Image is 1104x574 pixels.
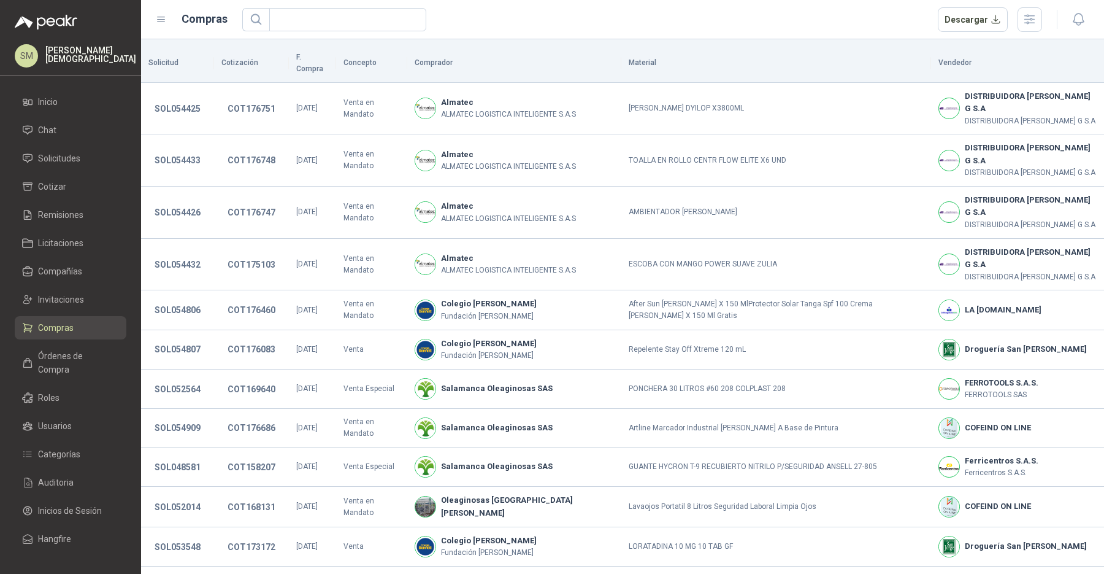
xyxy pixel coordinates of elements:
span: Solicitudes [38,152,80,165]
td: Venta en Mandato [336,409,407,448]
button: SOL054432 [148,254,207,276]
span: [DATE] [296,156,318,165]
button: COT176083 [221,338,282,360]
button: COT168131 [221,496,282,518]
a: Compras [15,316,126,339]
b: Almatec [441,200,576,212]
span: Remisiones [38,208,83,222]
p: Fundación [PERSON_NAME] [441,311,537,322]
p: DISTRIBUIDORA [PERSON_NAME] G S.A [965,167,1097,179]
b: DISTRIBUIDORA [PERSON_NAME] G S.A [965,90,1097,115]
a: Usuarios [15,414,126,438]
span: Hangfire [38,532,71,546]
img: Company Logo [939,339,959,360]
button: COT176748 [221,149,282,171]
span: Categorías [38,448,80,461]
td: Venta en Mandato [336,290,407,330]
span: [DATE] [296,260,318,268]
b: LA [DOMAIN_NAME] [965,304,1041,316]
b: DISTRIBUIDORA [PERSON_NAME] G S.A [965,142,1097,167]
span: Licitaciones [38,236,83,250]
span: [DATE] [296,207,318,216]
img: Company Logo [939,98,959,118]
button: COT158207 [221,456,282,478]
a: Roles [15,386,126,409]
b: Colegio [PERSON_NAME] [441,535,537,547]
td: [PERSON_NAME] DYILOP X3800ML [621,83,931,135]
button: COT175103 [221,254,282,276]
span: [DATE] [296,104,318,112]
button: SOL053548 [148,536,207,558]
a: Inicio [15,90,126,114]
p: ALMATEC LOGISTICA INTELIGENTE S.A.S [441,161,576,173]
a: Auditoria [15,471,126,494]
th: Material [621,44,931,83]
span: Auditoria [38,476,74,489]
button: SOL048581 [148,456,207,478]
td: Venta en Mandato [336,239,407,291]
p: ALMATEC LOGISTICA INTELIGENTE S.A.S [441,213,576,225]
img: Company Logo [939,379,959,399]
td: Artline Marcador Industrial [PERSON_NAME] A Base de Pintura [621,409,931,448]
button: SOL054425 [148,98,207,120]
td: Venta en Mandato [336,134,407,187]
img: Company Logo [415,537,435,557]
td: AMBIENTADOR [PERSON_NAME] [621,187,931,239]
span: Chat [38,123,56,137]
p: DISTRIBUIDORA [PERSON_NAME] G S.A [965,271,1097,283]
button: SOL054807 [148,338,207,360]
span: Usuarios [38,419,72,433]
a: Chat [15,118,126,142]
button: SOL054909 [148,417,207,439]
b: COFEIND ON LINE [965,422,1031,434]
td: ESCOBA CON MANGO POWER SUAVE ZULIA [621,239,931,291]
td: Venta [336,330,407,370]
b: Oleaginosas [GEOGRAPHIC_DATA][PERSON_NAME] [441,494,614,519]
span: Inicio [38,95,58,109]
a: Invitaciones [15,288,126,311]
span: [DATE] [296,345,318,354]
span: [DATE] [296,384,318,393]
b: Almatec [441,252,576,265]
td: After Sun [PERSON_NAME] X 150 MlProtector Solar Tanga Spf 100 Crema [PERSON_NAME] X 150 Ml Gratis [621,290,931,330]
img: Company Logo [939,457,959,477]
td: Lavaojos Portatil 8 Litros Seguridad Laboral Limpia Ojos [621,487,931,527]
img: Company Logo [415,254,435,274]
th: Comprador [407,44,621,83]
td: PONCHERA 30 LITROS #60 208 COLPLAST 208 [621,370,931,409]
button: COT176460 [221,299,282,321]
button: COT176751 [221,98,282,120]
img: Company Logo [415,98,435,118]
th: Solicitud [141,44,214,83]
td: LORATADINA 10 MG 10 TAB GF [621,527,931,567]
span: Roles [38,391,59,405]
td: Repelente Stay Off Xtreme 120 mL [621,330,931,370]
p: Fundación [PERSON_NAME] [441,350,537,362]
b: Almatec [441,149,576,161]
span: [DATE] [296,502,318,511]
button: COT169640 [221,378,282,400]
b: Droguería San [PERSON_NAME] [965,540,1087,553]
td: Venta en Mandato [336,83,407,135]
span: Invitaciones [38,293,84,306]
a: Categorías [15,443,126,466]
a: Hangfire [15,527,126,551]
img: Logo peakr [15,15,77,29]
button: Descargar [938,7,1008,32]
img: Company Logo [415,150,435,171]
p: [PERSON_NAME] [DEMOGRAPHIC_DATA] [45,46,136,63]
a: Remisiones [15,203,126,227]
div: SM [15,44,38,68]
span: [DATE] [296,306,318,314]
span: Compañías [38,265,82,278]
img: Company Logo [415,497,435,517]
th: Concepto [336,44,407,83]
span: Cotizar [38,180,66,193]
img: Company Logo [415,202,435,222]
button: SOL054433 [148,149,207,171]
span: [DATE] [296,542,318,551]
td: GUANTE HYCRON T-9 RECUBIERTO NITRILO P/SEGURIDAD ANSELL 27-805 [621,448,931,487]
b: DISTRIBUIDORA [PERSON_NAME] G S.A [965,194,1097,219]
th: F. Compra [289,44,336,83]
img: Company Logo [415,300,435,320]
